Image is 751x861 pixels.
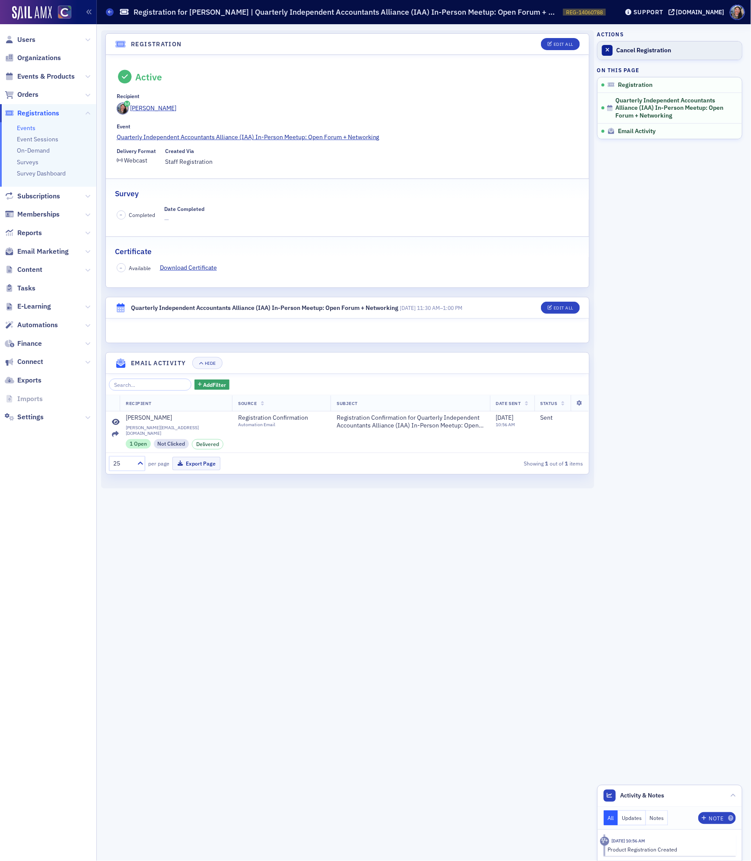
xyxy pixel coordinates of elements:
[52,6,71,20] a: View Homepage
[238,414,325,427] a: Registration ConfirmationAutomation Email
[17,169,66,177] a: Survey Dashboard
[563,459,570,467] strong: 1
[126,439,151,449] div: 1 Open
[554,306,573,310] div: Edit All
[608,846,730,854] div: Product Registration Created
[17,124,35,132] a: Events
[17,108,59,118] span: Registrations
[5,339,42,348] a: Finance
[5,53,61,63] a: Organizations
[633,8,663,16] div: Support
[400,304,463,311] span: –
[496,414,514,421] span: [DATE]
[17,265,42,274] span: Content
[600,837,609,846] div: Activity
[337,400,358,406] span: Subject
[12,6,52,20] img: SailAMX
[5,302,51,311] a: E-Learning
[5,90,38,99] a: Orders
[443,304,463,311] time: 1:00 PM
[5,35,35,45] a: Users
[135,71,162,83] div: Active
[17,72,75,81] span: Events & Products
[709,816,724,821] div: Note
[113,459,132,468] div: 25
[148,459,169,467] label: per page
[117,123,130,130] div: Event
[17,247,69,256] span: Email Marketing
[165,148,194,154] div: Created Via
[192,439,223,450] div: Delivered
[698,812,736,824] button: Note
[5,247,69,256] a: Email Marketing
[120,265,122,271] span: –
[616,97,731,120] span: Quarterly Independent Accountants Alliance (IAA) In-Person Meetup: Open Forum + Networking
[126,400,152,406] span: Recipient
[194,379,230,390] button: AddFilter
[115,246,152,257] h2: Certificate
[5,357,43,367] a: Connect
[126,425,226,436] span: [PERSON_NAME][EMAIL_ADDRESS][DOMAIN_NAME]
[17,376,41,385] span: Exports
[5,228,42,238] a: Reports
[164,206,204,212] div: Date Completed
[604,810,618,826] button: All
[618,810,646,826] button: Updates
[620,791,664,800] span: Activity & Notes
[120,212,122,218] span: –
[131,303,398,313] div: Quarterly Independent Accountants Alliance (IAA) In-Person Meetup: Open Forum + Networking
[134,7,559,17] h1: Registration for [PERSON_NAME] | Quarterly Independent Accountants Alliance (IAA) In-Person Meetu...
[17,135,58,143] a: Event Sessions
[126,414,226,422] a: [PERSON_NAME]
[618,81,652,89] span: Registration
[730,5,745,20] span: Profile
[554,42,573,47] div: Edit All
[5,210,60,219] a: Memberships
[496,400,521,406] span: Date Sent
[618,128,656,135] span: Email Activity
[598,41,742,60] a: Cancel Registration
[566,9,603,16] span: REG-14060788
[400,304,416,311] span: [DATE]
[597,30,624,38] h4: Actions
[126,414,172,422] div: [PERSON_NAME]
[124,158,147,163] div: Webcast
[496,421,516,427] time: 10:56 AM
[17,357,43,367] span: Connect
[337,414,484,429] span: Registration Confirmation for Quarterly Independent Accountants Alliance (IAA) In-Person Meetup: ...
[131,359,186,368] h4: Email Activity
[17,90,38,99] span: Orders
[238,400,257,406] span: Source
[417,304,440,311] time: 11:30 AM
[17,394,43,404] span: Imports
[160,263,223,272] a: Download Certificate
[617,47,738,54] div: Cancel Registration
[131,40,182,49] h4: Registration
[5,72,75,81] a: Events & Products
[164,215,204,224] span: —
[17,339,42,348] span: Finance
[5,394,43,404] a: Imports
[541,400,557,406] span: Status
[541,38,580,50] button: Edit All
[5,108,59,118] a: Registrations
[205,361,216,366] div: Hide
[172,457,220,470] button: Export Page
[17,53,61,63] span: Organizations
[154,439,189,449] div: Not Clicked
[58,6,71,19] img: SailAMX
[17,228,42,238] span: Reports
[203,381,226,389] span: Add Filter
[109,379,191,391] input: Search…
[611,838,645,844] time: 9/30/2025 10:56 AM
[5,265,42,274] a: Content
[17,210,60,219] span: Memberships
[238,422,317,427] div: Automation Email
[17,412,44,422] span: Settings
[17,147,50,154] a: On-Demand
[17,320,58,330] span: Automations
[5,320,58,330] a: Automations
[541,414,583,422] div: Sent
[17,35,35,45] span: Users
